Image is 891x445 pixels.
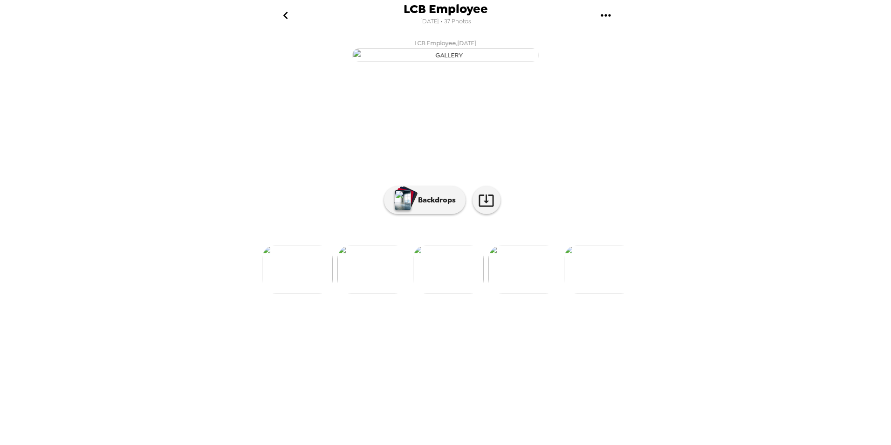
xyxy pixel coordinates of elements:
[259,35,632,65] button: LCB Employee,[DATE]
[413,195,456,206] p: Backdrops
[420,15,471,28] span: [DATE] • 37 Photos
[384,186,466,214] button: Backdrops
[415,38,477,49] span: LCB Employee , [DATE]
[488,245,559,293] img: gallery
[337,245,408,293] img: gallery
[404,3,488,15] span: LCB Employee
[262,245,333,293] img: gallery
[352,49,539,62] img: gallery
[413,245,484,293] img: gallery
[564,245,635,293] img: gallery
